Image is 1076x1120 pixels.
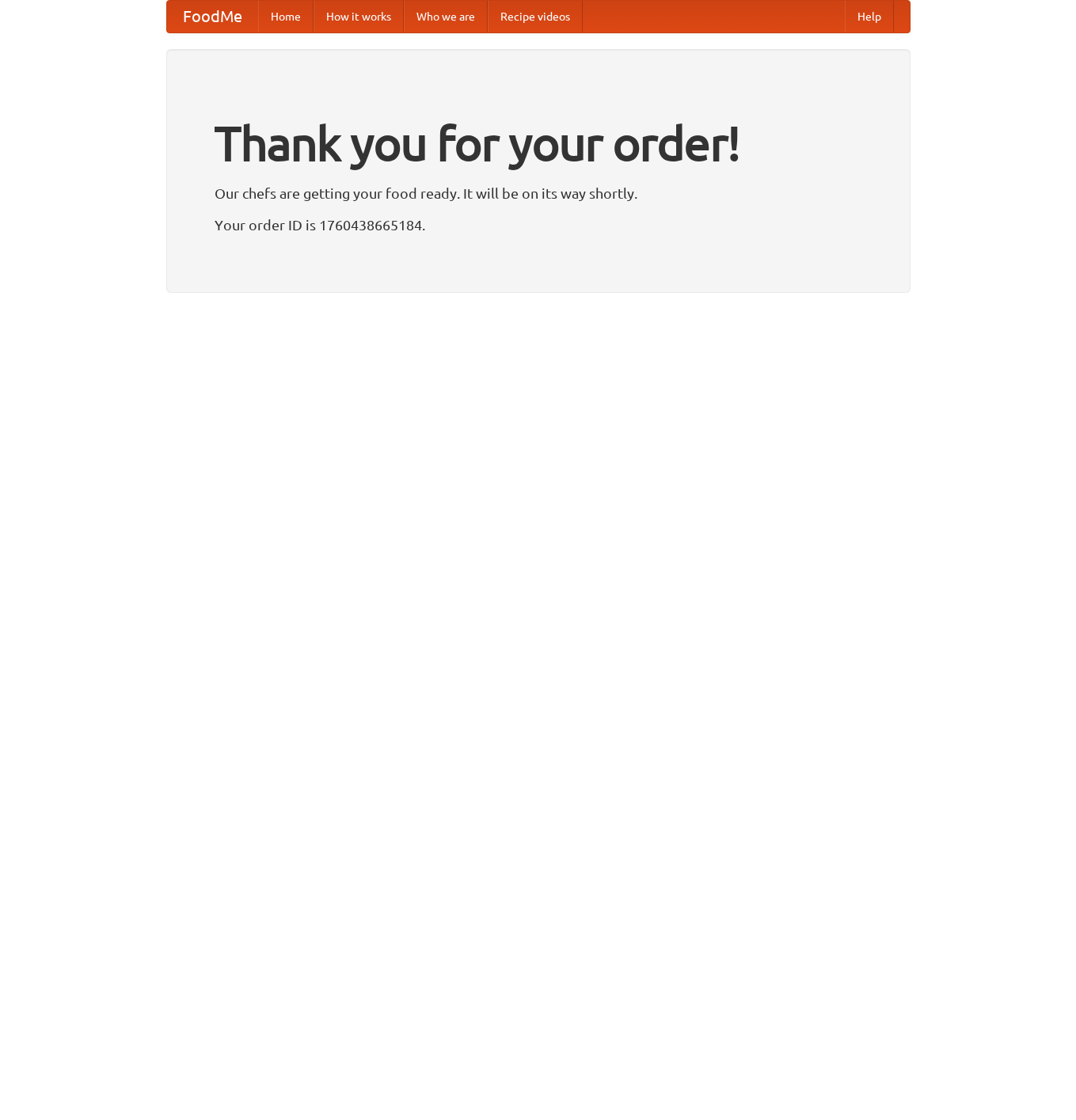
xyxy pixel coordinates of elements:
p: Your order ID is 1760438665184. [215,213,862,237]
a: How it works [314,1,404,32]
a: Who we are [404,1,488,32]
a: FoodMe [167,1,258,32]
a: Help [845,1,894,32]
p: Our chefs are getting your food ready. It will be on its way shortly. [215,181,862,205]
a: Home [258,1,314,32]
a: Recipe videos [488,1,583,32]
h1: Thank you for your order! [215,105,862,181]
